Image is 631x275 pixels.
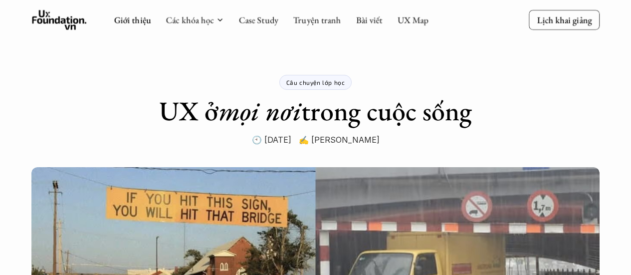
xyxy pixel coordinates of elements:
[252,132,380,147] p: 🕙 [DATE] ✍️ [PERSON_NAME]
[529,10,600,29] a: Lịch khai giảng
[166,14,213,25] a: Các khóa học
[356,14,382,25] a: Bài viết
[286,79,345,86] p: Câu chuyện lớp học
[397,14,428,25] a: UX Map
[159,95,472,127] h1: UX ở trong cuộc sống
[537,14,592,25] p: Lịch khai giảng
[218,93,301,128] em: mọi nơi
[293,14,341,25] a: Truyện tranh
[114,14,151,25] a: Giới thiệu
[238,14,278,25] a: Case Study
